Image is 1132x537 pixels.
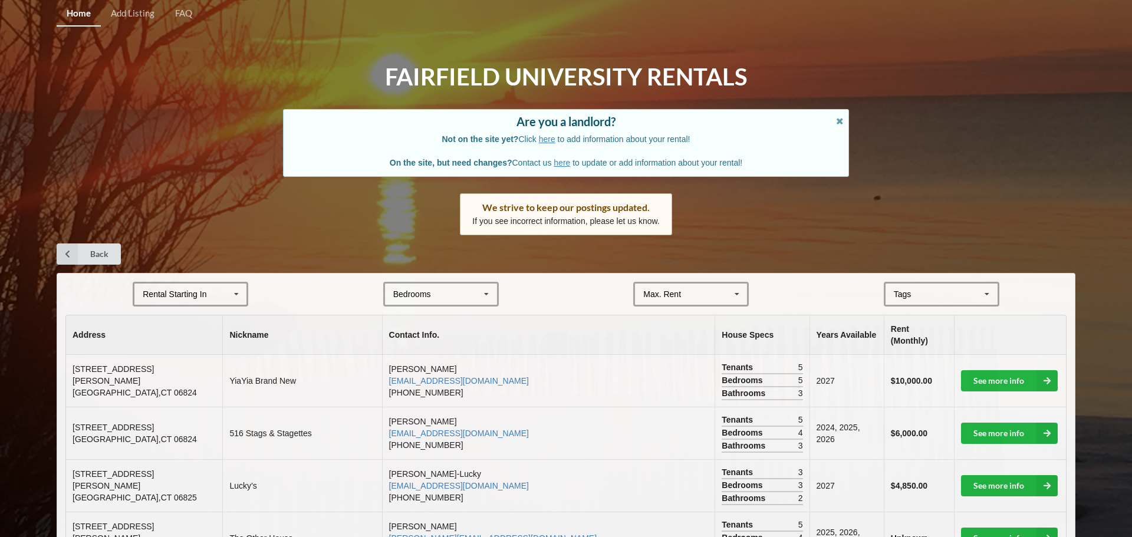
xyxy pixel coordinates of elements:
[382,315,715,355] th: Contact Info.
[891,288,929,301] div: Tags
[382,355,715,407] td: [PERSON_NAME] [PHONE_NUMBER]
[390,158,512,167] b: On the site, but need changes?
[798,519,803,531] span: 5
[809,355,884,407] td: 2027
[961,370,1058,391] a: See more info
[809,315,884,355] th: Years Available
[722,466,756,478] span: Tenants
[798,374,803,386] span: 5
[73,364,154,386] span: [STREET_ADDRESS][PERSON_NAME]
[798,414,803,426] span: 5
[382,407,715,459] td: [PERSON_NAME] [PHONE_NUMBER]
[393,290,431,298] div: Bedrooms
[472,202,660,213] div: We strive to keep our postings updated.
[722,427,765,439] span: Bedrooms
[798,427,803,439] span: 4
[73,434,197,444] span: [GEOGRAPHIC_DATA] , CT 06824
[798,440,803,452] span: 3
[442,134,690,144] span: Click to add information about your rental!
[222,355,381,407] td: YiaYia Brand New
[539,134,555,144] a: here
[722,387,768,399] span: Bathrooms
[389,376,529,386] a: [EMAIL_ADDRESS][DOMAIN_NAME]
[722,414,756,426] span: Tenants
[798,479,803,491] span: 3
[884,315,954,355] th: Rent (Monthly)
[389,429,529,438] a: [EMAIL_ADDRESS][DOMAIN_NAME]
[389,481,529,490] a: [EMAIL_ADDRESS][DOMAIN_NAME]
[798,361,803,373] span: 5
[165,1,202,27] a: FAQ
[722,479,765,491] span: Bedrooms
[222,315,381,355] th: Nickname
[722,440,768,452] span: Bathrooms
[961,423,1058,444] a: See more info
[57,243,121,265] a: Back
[222,459,381,512] td: Lucky’s
[143,290,206,298] div: Rental Starting In
[798,387,803,399] span: 3
[73,469,154,490] span: [STREET_ADDRESS][PERSON_NAME]
[57,1,101,27] a: Home
[722,374,765,386] span: Bedrooms
[554,158,570,167] a: here
[891,481,927,490] b: $4,850.00
[643,290,681,298] div: Max. Rent
[385,62,747,92] h1: Fairfield University Rentals
[101,1,164,27] a: Add Listing
[66,315,222,355] th: Address
[472,215,660,227] p: If you see incorrect information, please let us know.
[382,459,715,512] td: [PERSON_NAME]-Lucky [PHONE_NUMBER]
[961,475,1058,496] a: See more info
[295,116,837,127] div: Are you a landlord?
[73,493,197,502] span: [GEOGRAPHIC_DATA] , CT 06825
[222,407,381,459] td: 516 Stags & Stagettes
[73,388,197,397] span: [GEOGRAPHIC_DATA] , CT 06824
[722,361,756,373] span: Tenants
[73,423,154,432] span: [STREET_ADDRESS]
[798,492,803,504] span: 2
[891,429,927,438] b: $6,000.00
[390,158,742,167] span: Contact us to update or add information about your rental!
[722,519,756,531] span: Tenants
[798,466,803,478] span: 3
[722,492,768,504] span: Bathrooms
[809,459,884,512] td: 2027
[891,376,932,386] b: $10,000.00
[442,134,519,144] b: Not on the site yet?
[809,407,884,459] td: 2024, 2025, 2026
[715,315,809,355] th: House Specs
